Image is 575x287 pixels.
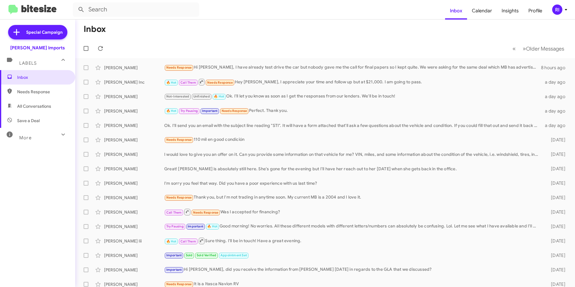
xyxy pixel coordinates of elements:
[180,81,196,85] span: Call Them
[541,252,570,258] div: [DATE]
[166,196,192,199] span: Needs Response
[164,266,541,273] div: Hi [PERSON_NAME], did you receive the information from [PERSON_NAME] [DATE] in regards to the GLA...
[509,42,568,55] nav: Page navigation example
[17,74,68,80] span: Inbox
[166,239,177,243] span: 🔥 Hot
[84,24,106,34] h1: Inbox
[104,252,164,258] div: [PERSON_NAME]
[164,122,541,128] div: Ok. I'll send you an email with the subject line reading "STI". It will have a form attached that...
[104,151,164,157] div: [PERSON_NAME]
[104,65,164,71] div: [PERSON_NAME]
[166,253,182,257] span: Important
[164,194,541,201] div: Thank you, but I'm not trading in anytime soon. My current MB is a 2004 and I love it.
[166,224,184,228] span: Try Pausing
[104,94,164,100] div: [PERSON_NAME]
[541,195,570,201] div: [DATE]
[104,79,164,85] div: [PERSON_NAME] Inc
[104,267,164,273] div: [PERSON_NAME]
[214,94,224,98] span: 🔥 Hot
[541,122,570,128] div: a day ago
[541,238,570,244] div: [DATE]
[523,45,526,52] span: »
[512,45,516,52] span: «
[17,89,68,95] span: Needs Response
[104,122,164,128] div: [PERSON_NAME]
[519,42,568,55] button: Next
[541,267,570,273] div: [DATE]
[509,42,519,55] button: Previous
[166,282,192,286] span: Needs Response
[220,253,247,257] span: Appointment Set
[541,151,570,157] div: [DATE]
[188,224,203,228] span: Important
[19,135,32,140] span: More
[193,211,219,214] span: Needs Response
[547,5,568,15] button: RI
[104,224,164,230] div: [PERSON_NAME]
[180,239,196,243] span: Call Them
[166,66,192,69] span: Needs Response
[104,180,164,186] div: [PERSON_NAME]
[8,25,67,39] a: Special Campaign
[164,208,541,216] div: Was I accepted for financing?
[526,45,564,52] span: Older Messages
[104,209,164,215] div: [PERSON_NAME]
[17,103,51,109] span: All Conversations
[17,118,40,124] span: Save a Deal
[73,2,199,17] input: Search
[166,81,177,85] span: 🔥 Hot
[104,238,164,244] div: [PERSON_NAME] Iii
[541,94,570,100] div: a day ago
[164,180,541,186] div: I'm sorry you feel that way. Did you have a poor experience with us last time?
[104,108,164,114] div: [PERSON_NAME]
[164,93,541,100] div: Ok. I'll let you know as soon as I get the responses from our lenders. We'll be in touch!
[193,94,210,98] span: Unfinished
[164,107,541,114] div: Perfect. Thank you.
[164,151,541,157] div: I would love to give you an offer on it. Can you provide some information on that vehicle for me?...
[166,268,182,272] span: Important
[445,2,467,20] a: Inbox
[166,109,177,113] span: 🔥 Hot
[164,136,541,143] div: 110 mil en good condición
[164,78,541,86] div: Hey [PERSON_NAME], I appreciate your time and follow up but at $21,000. I am going to pass.
[541,180,570,186] div: [DATE]
[541,209,570,215] div: [DATE]
[164,223,541,230] div: Good morning! No worries. All these different models with different letters/numbers can absolutel...
[10,45,65,51] div: [PERSON_NAME] Imports
[180,109,198,113] span: Try Pausing
[19,60,37,66] span: Labels
[497,2,524,20] a: Insights
[202,109,218,113] span: Important
[166,138,192,142] span: Needs Response
[104,195,164,201] div: [PERSON_NAME]
[541,79,570,85] div: a day ago
[104,137,164,143] div: [PERSON_NAME]
[541,166,570,172] div: [DATE]
[164,237,541,245] div: Sure thing. I'll be in touch! Have a great evening.
[104,166,164,172] div: [PERSON_NAME]
[207,81,233,85] span: Needs Response
[26,29,63,35] span: Special Campaign
[166,211,182,214] span: Call Them
[552,5,562,15] div: RI
[222,109,247,113] span: Needs Response
[207,224,217,228] span: 🔥 Hot
[164,166,541,172] div: Great! [PERSON_NAME] is absolutely still here. She's gone for the evening but I'll have her reach...
[541,224,570,230] div: [DATE]
[541,65,570,71] div: 8 hours ago
[164,64,541,71] div: Hi [PERSON_NAME], I have already test drive the car but nobody gave me the call for final papers ...
[541,108,570,114] div: a day ago
[541,137,570,143] div: [DATE]
[186,253,193,257] span: Sold
[524,2,547,20] a: Profile
[197,253,217,257] span: Sold Verified
[467,2,497,20] a: Calendar
[166,94,189,98] span: Not-Interested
